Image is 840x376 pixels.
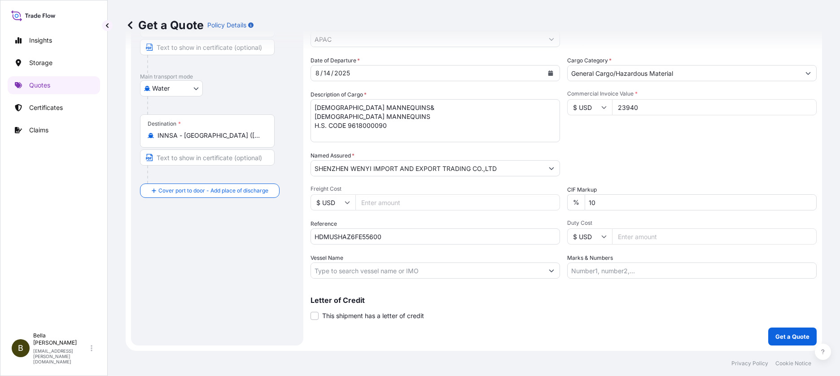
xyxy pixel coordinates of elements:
[612,228,817,245] input: Enter amount
[585,194,817,210] input: Enter percentage
[320,68,323,79] div: /
[567,194,585,210] div: %
[207,21,246,30] p: Policy Details
[568,65,800,81] input: Select a commodity type
[33,332,89,346] p: Bella [PERSON_NAME]
[148,120,181,127] div: Destination
[29,36,52,45] p: Insights
[567,56,612,65] label: Cargo Category
[612,99,817,115] input: Type amount
[311,254,343,262] label: Vessel Name
[152,84,170,93] span: Water
[8,99,100,117] a: Certificates
[8,76,100,94] a: Quotes
[775,332,809,341] p: Get a Quote
[543,160,560,176] button: Show suggestions
[800,65,816,81] button: Show suggestions
[311,262,543,279] input: Type to search vessel name or IMO
[140,184,280,198] button: Cover port to door - Add place of discharge
[543,66,558,80] button: Calendar
[768,328,817,345] button: Get a Quote
[311,185,560,192] span: Freight Cost
[322,311,424,320] span: This shipment has a letter of credit
[33,348,89,364] p: [EMAIL_ADDRESS][PERSON_NAME][DOMAIN_NAME]
[567,262,817,279] input: Number1, number2,...
[355,194,560,210] input: Enter amount
[315,68,320,79] div: month,
[140,73,294,80] p: Main transport mode
[311,56,360,65] span: Date of Departure
[140,149,275,166] input: Text to appear on certificate
[333,68,351,79] div: year,
[29,126,48,135] p: Claims
[29,58,52,67] p: Storage
[18,344,23,353] span: B
[29,81,50,90] p: Quotes
[567,219,817,227] span: Duty Cost
[311,160,543,176] input: Full name
[311,219,337,228] label: Reference
[567,254,613,262] label: Marks & Numbers
[567,90,817,97] span: Commercial Invoice Value
[126,18,204,32] p: Get a Quote
[158,186,268,195] span: Cover port to door - Add place of discharge
[567,185,597,194] label: CIF Markup
[157,131,263,140] input: Destination
[331,68,333,79] div: /
[311,151,354,160] label: Named Assured
[731,360,768,367] a: Privacy Policy
[311,228,560,245] input: Your internal reference
[8,31,100,49] a: Insights
[8,121,100,139] a: Claims
[8,54,100,72] a: Storage
[323,68,331,79] div: day,
[311,297,817,304] p: Letter of Credit
[543,262,560,279] button: Show suggestions
[775,360,811,367] a: Cookie Notice
[140,80,203,96] button: Select transport
[29,103,63,112] p: Certificates
[311,90,367,99] label: Description of Cargo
